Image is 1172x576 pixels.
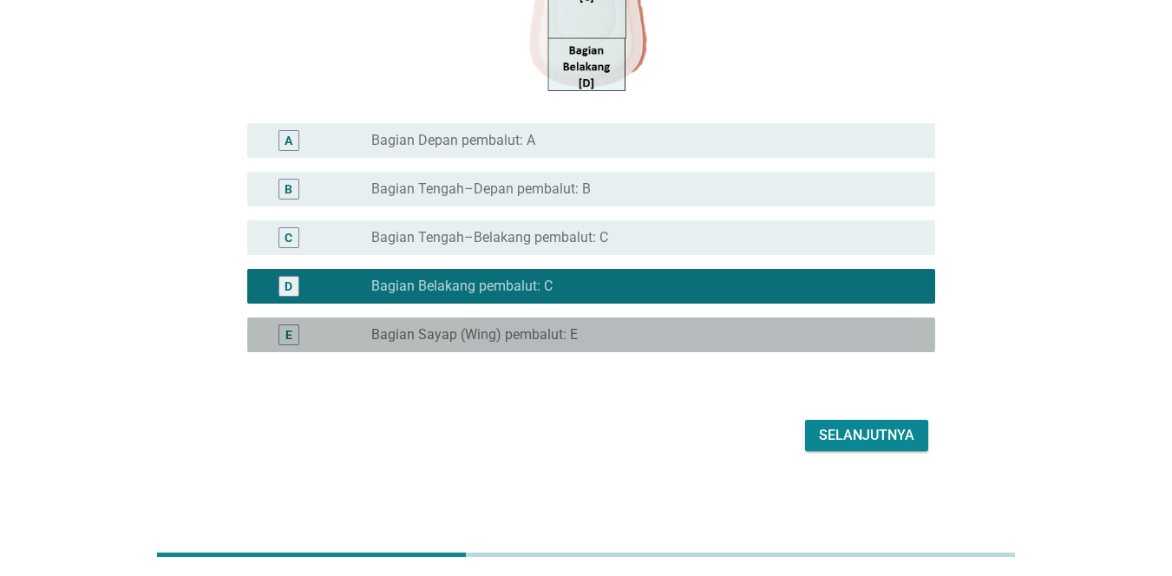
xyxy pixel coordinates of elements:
[285,278,292,296] div: D
[371,180,591,198] label: Bagian Tengah–Depan pembalut: B
[819,425,914,446] div: Selanjutnya
[285,180,292,199] div: B
[285,326,292,344] div: E
[371,278,553,295] label: Bagian Belakang pembalut: C
[371,326,578,344] label: Bagian Sayap (Wing) pembalut: E
[371,132,535,149] label: Bagian Depan pembalut: A
[285,229,292,247] div: C
[371,229,608,246] label: Bagian Tengah–Belakang pembalut: C
[805,420,928,451] button: Selanjutnya
[285,132,292,150] div: A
